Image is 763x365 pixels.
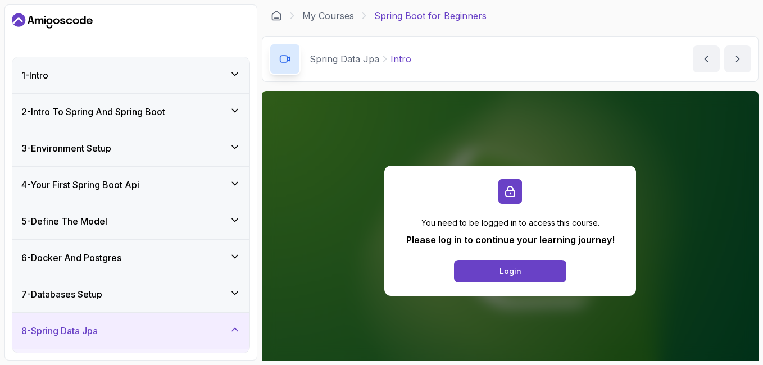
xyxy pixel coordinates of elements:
button: 6-Docker And Postgres [12,240,249,276]
button: 3-Environment Setup [12,130,249,166]
button: 1-Intro [12,57,249,93]
h3: 7 - Databases Setup [21,288,102,301]
button: 4-Your First Spring Boot Api [12,167,249,203]
div: Login [499,266,521,277]
button: 8-Spring Data Jpa [12,313,249,349]
h3: 5 - Define The Model [21,215,107,228]
p: Please log in to continue your learning journey! [406,233,615,247]
button: 2-Intro To Spring And Spring Boot [12,94,249,130]
p: Intro [390,52,411,66]
a: Dashboard [12,12,93,30]
button: Login [454,260,566,282]
p: Spring Boot for Beginners [374,9,487,22]
button: 7-Databases Setup [12,276,249,312]
h3: 6 - Docker And Postgres [21,251,121,264]
button: 5-Define The Model [12,203,249,239]
h3: 1 - Intro [21,69,48,82]
a: Dashboard [271,10,282,21]
h3: 3 - Environment Setup [21,142,111,155]
h3: 4 - Your First Spring Boot Api [21,178,139,191]
p: Spring Data Jpa [310,52,379,66]
p: You need to be logged in to access this course. [406,217,615,229]
h3: 8 - Spring Data Jpa [21,324,98,337]
h3: 2 - Intro To Spring And Spring Boot [21,105,165,118]
a: My Courses [302,9,354,22]
button: next content [724,45,751,72]
button: previous content [693,45,720,72]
